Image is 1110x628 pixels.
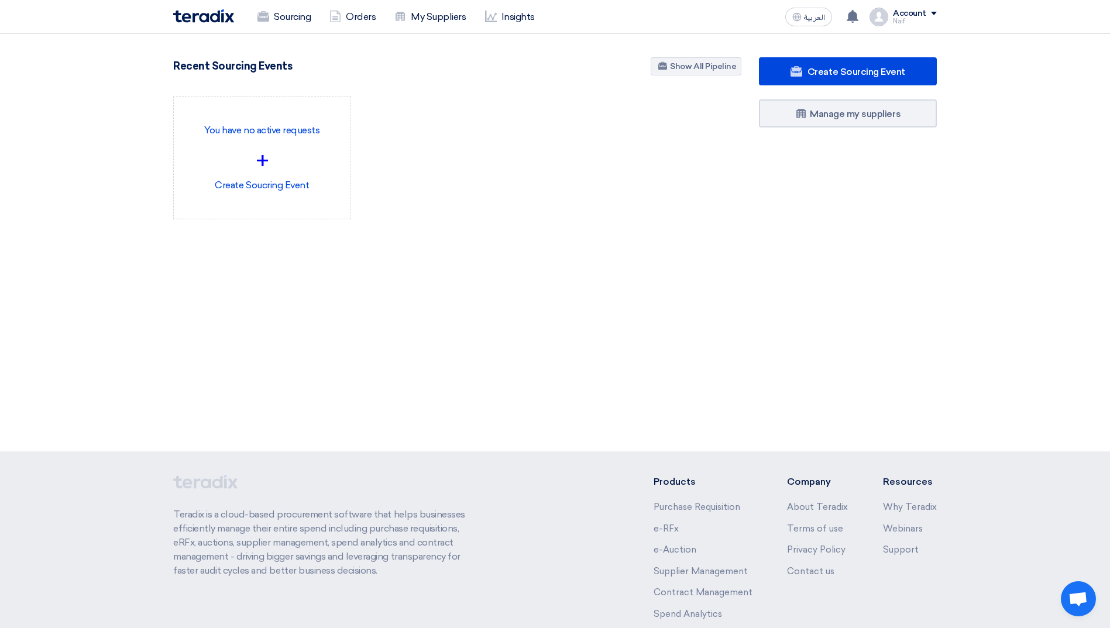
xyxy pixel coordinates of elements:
[173,508,479,578] p: Teradix is a cloud-based procurement software that helps businesses efficiently manage their enti...
[183,143,341,178] div: +
[787,475,848,489] li: Company
[385,4,475,30] a: My Suppliers
[787,566,834,577] a: Contact us
[787,544,846,555] a: Privacy Policy
[893,9,926,19] div: Account
[1061,581,1096,616] a: Open chat
[883,475,937,489] li: Resources
[654,544,696,555] a: e-Auction
[654,587,752,598] a: Contract Management
[173,60,292,73] h4: Recent Sourcing Events
[883,523,923,534] a: Webinars
[785,8,832,26] button: العربية
[883,544,919,555] a: Support
[651,57,741,75] a: Show All Pipeline
[248,4,320,30] a: Sourcing
[870,8,888,26] img: profile_test.png
[320,4,385,30] a: Orders
[654,523,679,534] a: e-RFx
[804,13,825,22] span: العربية
[183,123,341,137] p: You have no active requests
[476,4,544,30] a: Insights
[654,502,740,512] a: Purchase Requisition
[654,475,752,489] li: Products
[807,66,905,77] span: Create Sourcing Event
[893,18,937,25] div: Naif
[787,523,843,534] a: Terms of use
[883,502,937,512] a: Why Teradix
[654,566,748,577] a: Supplier Management
[787,502,848,512] a: About Teradix
[173,9,234,23] img: Teradix logo
[759,99,937,127] a: Manage my suppliers
[183,106,341,209] div: Create Soucring Event
[654,609,722,619] a: Spend Analytics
